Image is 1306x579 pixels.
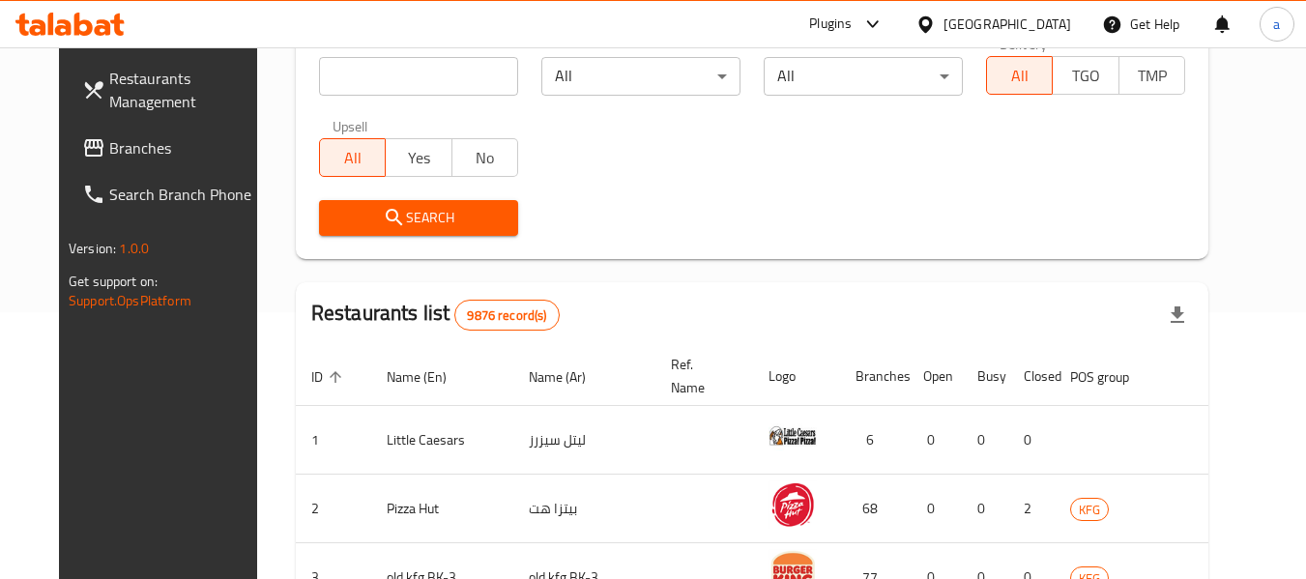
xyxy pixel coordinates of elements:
[671,353,730,399] span: Ref. Name
[962,475,1008,543] td: 0
[1000,37,1048,50] label: Delivery
[1070,365,1154,389] span: POS group
[769,412,817,460] img: Little Caesars
[1118,56,1185,95] button: TMP
[69,288,191,313] a: Support.OpsPlatform
[529,365,611,389] span: Name (Ar)
[908,347,962,406] th: Open
[513,475,655,543] td: بيتزا هت
[67,125,277,171] a: Branches
[1071,499,1108,521] span: KFG
[1273,14,1280,35] span: a
[67,171,277,217] a: Search Branch Phone
[1127,62,1177,90] span: TMP
[328,144,378,172] span: All
[319,57,518,96] input: Search for restaurant name or ID..
[109,136,262,159] span: Branches
[986,56,1053,95] button: All
[119,236,149,261] span: 1.0.0
[69,269,158,294] span: Get support on:
[1008,406,1055,475] td: 0
[371,475,513,543] td: Pizza Hut
[513,406,655,475] td: ليتل سيزرز
[451,138,518,177] button: No
[454,300,559,331] div: Total records count
[995,62,1045,90] span: All
[1060,62,1111,90] span: TGO
[311,365,348,389] span: ID
[371,406,513,475] td: Little Caesars
[296,406,371,475] td: 1
[311,299,560,331] h2: Restaurants list
[840,406,908,475] td: 6
[69,236,116,261] span: Version:
[943,14,1071,35] div: [GEOGRAPHIC_DATA]
[753,347,840,406] th: Logo
[460,144,510,172] span: No
[1008,347,1055,406] th: Closed
[769,480,817,529] img: Pizza Hut
[109,67,262,113] span: Restaurants Management
[387,365,472,389] span: Name (En)
[334,206,503,230] span: Search
[67,55,277,125] a: Restaurants Management
[1154,292,1201,338] div: Export file
[840,347,908,406] th: Branches
[908,406,962,475] td: 0
[962,406,1008,475] td: 0
[385,138,451,177] button: Yes
[109,183,262,206] span: Search Branch Phone
[455,306,558,325] span: 9876 record(s)
[319,200,518,236] button: Search
[393,144,444,172] span: Yes
[809,13,852,36] div: Plugins
[541,57,740,96] div: All
[908,475,962,543] td: 0
[962,347,1008,406] th: Busy
[333,119,368,132] label: Upsell
[1008,475,1055,543] td: 2
[296,475,371,543] td: 2
[319,138,386,177] button: All
[840,475,908,543] td: 68
[764,57,963,96] div: All
[1052,56,1118,95] button: TGO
